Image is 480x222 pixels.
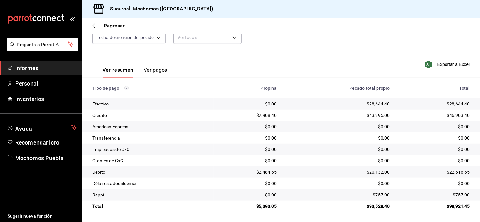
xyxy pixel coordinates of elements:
[92,135,120,141] font: Transferencia
[458,135,470,141] font: $0.00
[256,204,277,209] font: $5,393.05
[265,135,277,141] font: $0.00
[378,135,390,141] font: $0.00
[92,181,136,186] font: Dólar estadounidense
[15,80,38,87] font: Personal
[458,181,470,186] font: $0.00
[92,124,128,129] font: American Express
[378,158,390,163] font: $0.00
[92,23,125,29] button: Regresar
[261,86,277,91] font: Propina
[458,147,470,152] font: $0.00
[104,23,125,29] font: Regresar
[15,139,59,146] font: Recomendar loro
[447,101,470,106] font: $28,644.40
[265,158,277,163] font: $0.00
[367,170,390,175] font: $20,132.00
[256,113,277,118] font: $2,908.40
[15,125,32,132] font: Ayuda
[110,6,213,12] font: Sucursal: Mochomos ([GEOGRAPHIC_DATA])
[447,113,470,118] font: $46,903.40
[437,62,470,67] font: Exportar a Excel
[124,86,129,90] svg: Los pagos realizados con Pay y otras terminales son montos brutos.
[378,124,390,129] font: $0.00
[447,204,470,209] font: $98,921.45
[15,96,44,102] font: Inventarios
[4,46,78,52] a: Pregunta a Parrot AI
[103,67,167,78] div: pestañas de navegación
[178,35,197,40] font: Ver todos
[92,147,129,152] font: Empleados de CxC
[458,158,470,163] font: $0.00
[92,113,107,118] font: Crédito
[447,170,470,175] font: $22,616.65
[256,170,277,175] font: $2,484.65
[103,67,134,73] font: Ver resumen
[70,16,75,21] button: abrir_cajón_menú
[144,67,167,73] font: Ver pagos
[373,192,390,197] font: $757.00
[378,181,390,186] font: $0.00
[15,65,38,71] font: Informes
[7,38,78,51] button: Pregunta a Parrot AI
[92,192,104,197] font: Rappi
[427,61,470,68] button: Exportar a Excel
[92,101,109,106] font: Efectivo
[265,147,277,152] font: $0.00
[92,158,123,163] font: Clientes de CxC
[265,101,277,106] font: $0.00
[265,124,277,129] font: $0.00
[367,101,390,106] font: $28,644.40
[459,86,470,91] font: Total
[92,86,119,91] font: Tipo de pago
[378,147,390,152] font: $0.00
[265,181,277,186] font: $0.00
[8,213,53,219] font: Sugerir nueva función
[367,204,390,209] font: $93,528.40
[458,124,470,129] font: $0.00
[453,192,470,197] font: $757.00
[367,113,390,118] font: $43,995.00
[97,35,154,40] font: Fecha de creación del pedido
[265,192,277,197] font: $0.00
[15,155,64,161] font: Mochomos Puebla
[92,204,103,209] font: Total
[349,86,390,91] font: Pecado total propio
[92,170,105,175] font: Débito
[17,42,60,47] font: Pregunta a Parrot AI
